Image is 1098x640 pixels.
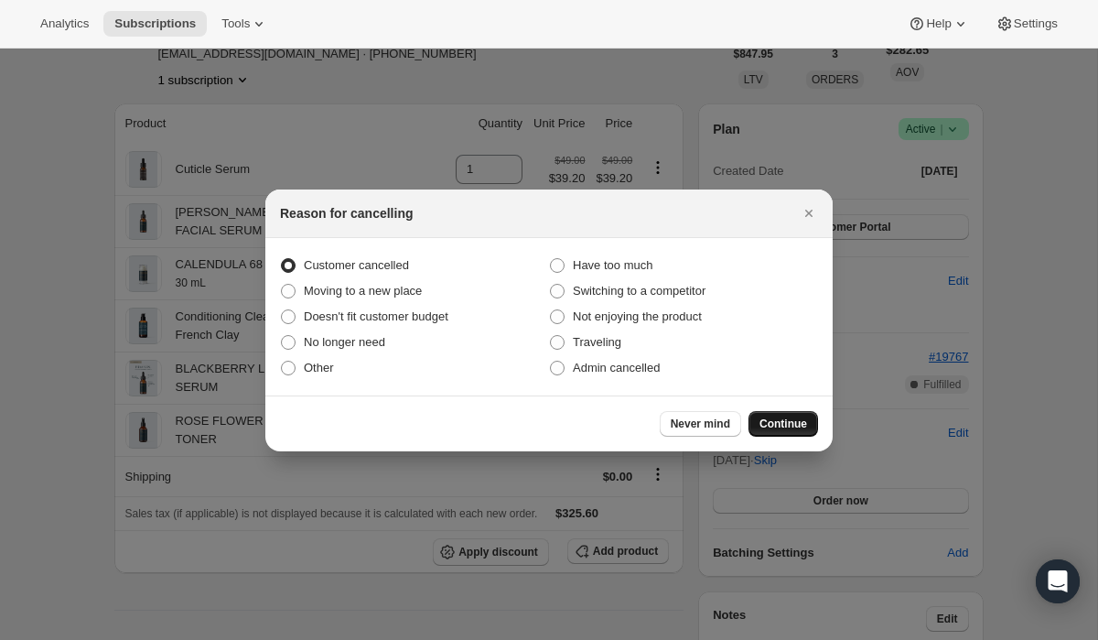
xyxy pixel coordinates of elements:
[280,204,413,222] h2: Reason for cancelling
[926,16,951,31] span: Help
[573,361,660,374] span: Admin cancelled
[573,309,702,323] span: Not enjoying the product
[103,11,207,37] button: Subscriptions
[1036,559,1080,603] div: Open Intercom Messenger
[304,284,422,298] span: Moving to a new place
[796,201,822,226] button: Close
[897,11,980,37] button: Help
[304,258,409,272] span: Customer cancelled
[304,335,385,349] span: No longer need
[671,417,730,431] span: Never mind
[660,411,741,437] button: Never mind
[985,11,1069,37] button: Settings
[114,16,196,31] span: Subscriptions
[221,16,250,31] span: Tools
[1014,16,1058,31] span: Settings
[304,361,334,374] span: Other
[573,335,621,349] span: Traveling
[573,258,652,272] span: Have too much
[40,16,89,31] span: Analytics
[29,11,100,37] button: Analytics
[759,417,807,431] span: Continue
[748,411,818,437] button: Continue
[210,11,279,37] button: Tools
[573,284,705,298] span: Switching to a competitor
[304,309,448,323] span: Doesn't fit customer budget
